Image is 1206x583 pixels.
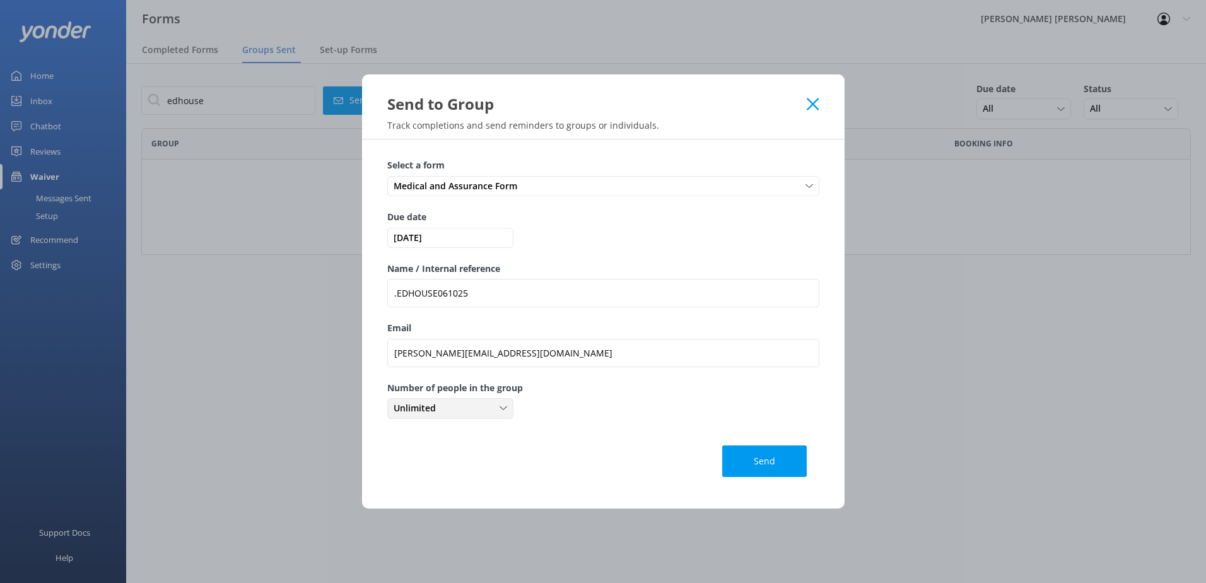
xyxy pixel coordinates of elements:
input: example@test.com [387,339,819,367]
button: Send [722,445,807,477]
span: Unlimited [394,401,443,415]
p: Track completions and send reminders to groups or individuals. [362,119,845,131]
label: Name / Internal reference [387,262,819,276]
input: eg. John [387,279,819,307]
label: Select a form [387,158,819,172]
label: Due date [387,210,819,224]
button: Close [807,98,819,110]
span: Medical and Assurance Form [394,179,525,193]
label: Number of people in the group [387,381,819,395]
label: Email [387,321,819,335]
div: Send to Group [387,93,807,114]
span: [DATE] [390,231,510,245]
